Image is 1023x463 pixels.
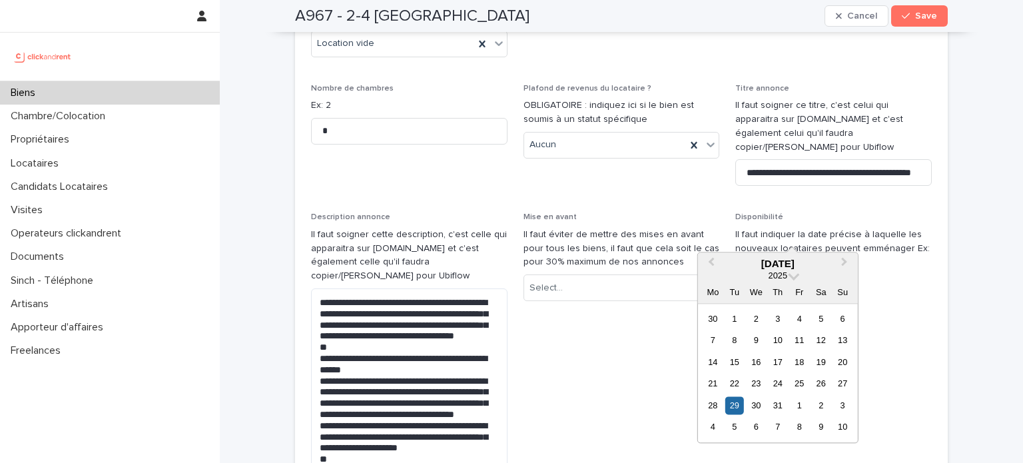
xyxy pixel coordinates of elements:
div: Choose Saturday, 9 August 2025 [812,418,830,436]
p: Propriétaires [5,133,80,146]
div: Choose Saturday, 26 July 2025 [812,375,830,393]
button: Save [891,5,948,27]
span: Save [915,11,937,21]
span: Aucun [529,138,556,152]
div: Sa [812,284,830,302]
p: Il faut soigner ce titre, c'est celui qui apparaitra sur [DOMAIN_NAME] et c'est également celui q... [735,99,932,154]
div: Choose Monday, 7 July 2025 [704,332,722,350]
span: Mise en avant [523,213,577,221]
div: Choose Thursday, 10 July 2025 [769,332,787,350]
div: Choose Wednesday, 2 July 2025 [747,310,765,328]
div: Choose Saturday, 19 July 2025 [812,353,830,371]
div: Choose Wednesday, 6 August 2025 [747,418,765,436]
span: Description annonce [311,213,390,221]
div: Choose Thursday, 24 July 2025 [769,375,787,393]
div: Tu [725,284,743,302]
div: Choose Sunday, 10 August 2025 [834,418,852,436]
div: Choose Tuesday, 22 July 2025 [725,375,743,393]
div: Choose Monday, 14 July 2025 [704,353,722,371]
p: Locataires [5,157,69,170]
div: Fr [791,284,809,302]
div: Choose Thursday, 3 July 2025 [769,310,787,328]
img: UCB0brd3T0yccxBKYDjQ [11,43,75,70]
div: We [747,284,765,302]
p: Operateurs clickandrent [5,227,132,240]
div: Choose Wednesday, 16 July 2025 [747,353,765,371]
div: Choose Tuesday, 29 July 2025 [725,396,743,414]
div: Choose Friday, 1 August 2025 [791,396,809,414]
div: Su [834,284,852,302]
p: Chambre/Colocation [5,110,116,123]
p: OBLIGATOIRE : indiquez ici si le bien est soumis à un statut spécifique [523,99,720,127]
div: Choose Sunday, 20 July 2025 [834,353,852,371]
div: Choose Thursday, 31 July 2025 [769,396,787,414]
div: Mo [704,284,722,302]
span: 2025 [769,271,787,281]
div: Choose Sunday, 13 July 2025 [834,332,852,350]
span: Disponibilité [735,213,783,221]
div: Choose Saturday, 5 July 2025 [812,310,830,328]
span: Nombre de chambres [311,85,394,93]
button: Cancel [825,5,888,27]
p: Il faut indiquer la date précise à laquelle les nouveaux locataires peuvent emménager Ex: 13 mars... [735,228,932,269]
div: Choose Monday, 30 June 2025 [704,310,722,328]
p: Artisans [5,298,59,310]
div: Choose Monday, 21 July 2025 [704,375,722,393]
div: Choose Friday, 18 July 2025 [791,353,809,371]
p: Ex: 2 [311,99,508,113]
p: Il faut soigner cette description, c'est celle qui apparaitra sur [DOMAIN_NAME] et c'est égalemen... [311,228,508,283]
div: Choose Monday, 28 July 2025 [704,396,722,414]
div: Choose Wednesday, 30 July 2025 [747,396,765,414]
div: Choose Thursday, 17 July 2025 [769,353,787,371]
div: Choose Tuesday, 5 August 2025 [725,418,743,436]
p: Freelances [5,344,71,357]
button: Previous Month [699,254,721,275]
p: Il faut éviter de mettre des mises en avant pour tous les biens, il faut que cela soit le cas pou... [523,228,720,269]
div: Choose Friday, 25 July 2025 [791,375,809,393]
div: Choose Friday, 8 August 2025 [791,418,809,436]
div: Th [769,284,787,302]
h2: A967 - 2-4 [GEOGRAPHIC_DATA] [295,7,529,26]
span: Cancel [847,11,877,21]
div: Select... [529,281,563,295]
p: Biens [5,87,46,99]
div: [DATE] [698,258,858,270]
div: Choose Tuesday, 8 July 2025 [725,332,743,350]
div: Choose Saturday, 12 July 2025 [812,332,830,350]
p: Sinch - Téléphone [5,274,104,287]
p: Documents [5,250,75,263]
div: Choose Saturday, 2 August 2025 [812,396,830,414]
div: Choose Thursday, 7 August 2025 [769,418,787,436]
button: Next Month [835,254,856,275]
div: Choose Friday, 4 July 2025 [791,310,809,328]
div: Choose Wednesday, 23 July 2025 [747,375,765,393]
span: Location vide [317,37,374,51]
div: Choose Tuesday, 15 July 2025 [725,353,743,371]
div: month 2025-07 [702,308,853,438]
span: Plafond de revenus du locataire ? [523,85,651,93]
p: Visites [5,204,53,217]
div: Choose Monday, 4 August 2025 [704,418,722,436]
span: Titre annonce [735,85,789,93]
div: Choose Tuesday, 1 July 2025 [725,310,743,328]
p: Candidats Locataires [5,181,119,193]
div: Choose Sunday, 27 July 2025 [834,375,852,393]
p: Apporteur d'affaires [5,321,114,334]
div: Choose Sunday, 3 August 2025 [834,396,852,414]
div: Choose Wednesday, 9 July 2025 [747,332,765,350]
div: Choose Friday, 11 July 2025 [791,332,809,350]
div: Choose Sunday, 6 July 2025 [834,310,852,328]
